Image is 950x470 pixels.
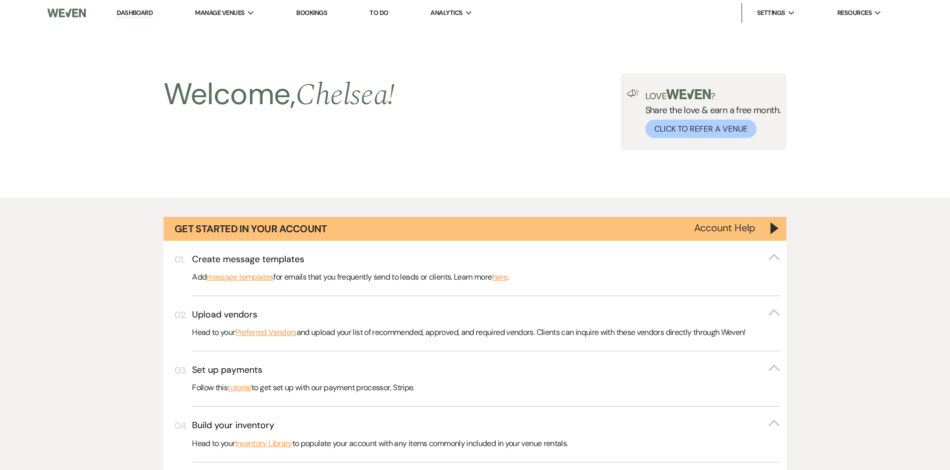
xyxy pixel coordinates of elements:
[192,271,780,284] p: Add for emails that you frequently send to leads or clients. Learn more .
[192,419,274,432] h3: Build your inventory
[430,8,462,18] span: Analytics
[192,364,262,376] h3: Set up payments
[206,271,273,284] a: message templates
[192,381,780,394] p: Follow this to get set up with our payment processor, Stripe.
[235,326,297,339] a: Preferred Vendors
[296,72,395,118] span: Chelsea !
[757,8,785,18] span: Settings
[227,381,251,394] a: tutorial
[192,437,780,450] p: Head to your to populate your account with any items commonly included in your venue rentals.
[192,326,780,339] p: Head to your and upload your list of recommended, approved, and required vendors. Clients can inq...
[192,309,257,321] h3: Upload vendors
[192,253,304,266] h3: Create message templates
[645,120,757,138] button: Click to Refer a Venue
[192,309,780,321] button: Upload vendors
[492,271,507,284] a: here
[195,8,244,18] span: Manage Venues
[639,89,781,138] div: Share the love & earn a free month.
[837,8,872,18] span: Resources
[192,253,780,266] button: Create message templates
[192,364,780,376] button: Set up payments
[627,89,639,97] img: loud-speaker-illustration.svg
[666,89,711,99] img: weven-logo-green.svg
[694,223,756,233] button: Account Help
[370,8,388,17] a: To Do
[117,8,153,18] a: Dashboard
[235,437,292,450] a: Inventory Library
[192,419,780,432] button: Build your inventory
[296,8,327,17] a: Bookings
[164,73,395,116] h2: Welcome,
[175,222,327,236] h1: Get Started in Your Account
[645,89,781,101] p: Love ?
[47,2,85,23] img: Weven Logo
